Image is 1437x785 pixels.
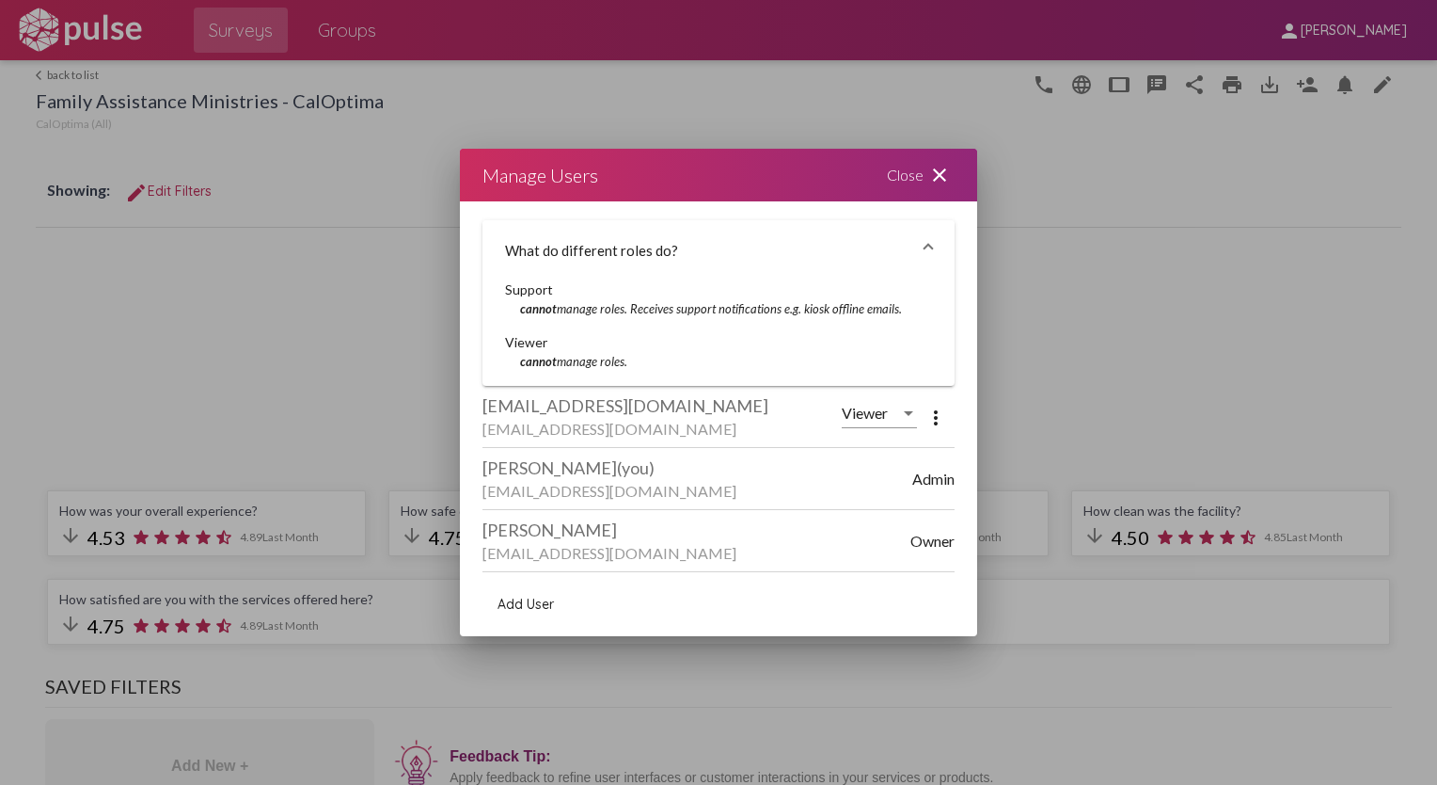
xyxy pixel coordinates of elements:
div: Support [505,280,932,299]
div: [PERSON_NAME] [482,457,912,478]
mat-expansion-panel-header: What do different roles do? [482,220,955,280]
div: Close [864,149,977,201]
b: cannot [520,301,557,316]
div: Manage Users [482,160,598,190]
div: Viewer [505,333,932,352]
span: (you) [617,457,655,478]
i: manage roles. Receives support notifications e.g. kiosk offline emails. [520,301,902,316]
div: [EMAIL_ADDRESS][DOMAIN_NAME] [482,544,910,562]
div: [EMAIL_ADDRESS][DOMAIN_NAME] [482,420,842,438]
mat-icon: close [928,164,951,186]
div: [PERSON_NAME] [482,520,910,540]
span: Viewer [842,404,888,422]
mat-panel-title: What do different roles do? [505,242,909,259]
span: Admin [912,470,955,488]
div: What do different roles do? [482,280,955,386]
div: [EMAIL_ADDRESS][DOMAIN_NAME] [482,482,912,500]
b: cannot [520,354,557,369]
span: Add User [497,596,554,613]
mat-icon: more_vert [924,407,947,429]
button: More options menu [917,398,955,436]
button: add user [482,587,569,621]
div: [EMAIL_ADDRESS][DOMAIN_NAME] [482,395,842,416]
i: manage roles. [520,354,627,369]
span: Owner [910,532,955,550]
